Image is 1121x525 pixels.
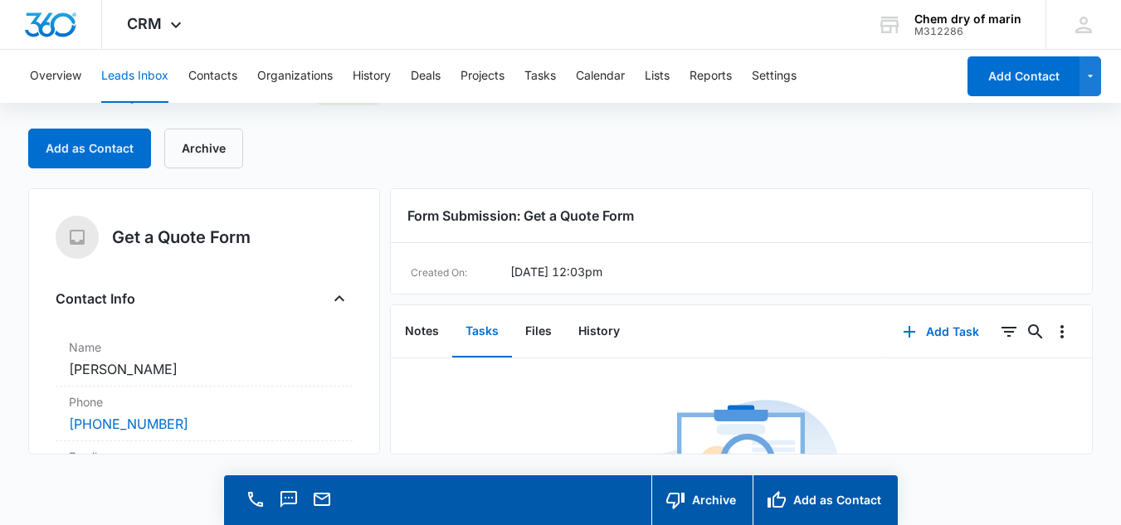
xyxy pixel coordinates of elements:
button: Lists [645,50,670,103]
button: Archive [164,129,243,168]
h5: Get a Quote Form [112,225,251,250]
button: History [353,50,391,103]
dt: LSA Id: [411,289,510,309]
button: Calendar [576,50,625,103]
button: Text [277,488,300,511]
div: Name[PERSON_NAME] [56,332,353,386]
button: Projects [461,50,504,103]
button: Search... [1022,318,1049,345]
div: Phone[PHONE_NUMBER] [56,386,353,441]
button: Notes [392,306,452,357]
div: account id [914,26,1021,37]
h3: Form Submission: Get a Quote Form [407,206,1076,226]
button: Deals [411,50,441,103]
button: Add as Contact [753,475,898,525]
label: Phone [69,393,339,411]
dd: 276 [510,289,533,309]
button: Reports [690,50,732,103]
button: Filters [996,318,1022,345]
span: CRM [127,15,162,32]
button: History [565,306,633,357]
a: Email [310,498,334,512]
button: Archive [651,475,753,525]
dd: [PERSON_NAME] [69,359,339,379]
button: Organizations [257,50,333,103]
button: Contacts [188,50,237,103]
div: account name [914,12,1021,26]
button: Add Contact [967,56,1080,96]
a: Call [244,498,267,512]
label: Email [69,448,339,465]
div: Email[EMAIL_ADDRESS][DOMAIN_NAME] [56,441,353,496]
h4: Contact Info [56,289,135,309]
button: Call [244,488,267,511]
label: Name [69,338,339,356]
dd: [DATE] 12:03pm [510,263,602,283]
button: Add as Contact [28,129,151,168]
button: Settings [752,50,797,103]
button: Tasks [524,50,556,103]
a: [PHONE_NUMBER] [69,414,188,434]
button: Close [326,285,353,312]
button: Files [512,306,565,357]
a: Text [277,498,300,512]
dt: Created On: [411,263,510,283]
button: Add Task [886,312,996,352]
button: Tasks [452,306,512,357]
button: Overview [30,50,81,103]
button: Email [310,488,334,511]
button: Overflow Menu [1049,318,1075,345]
button: Leads Inbox [101,50,168,103]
